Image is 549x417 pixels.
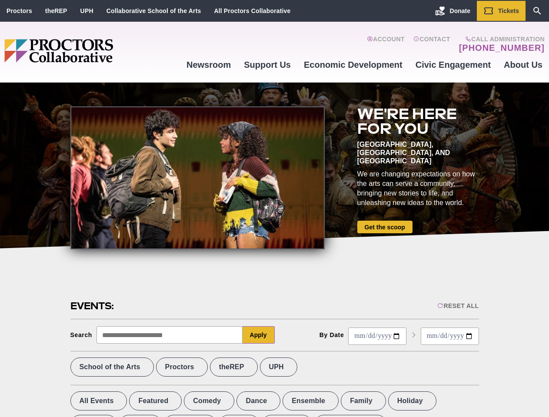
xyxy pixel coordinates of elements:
div: [GEOGRAPHIC_DATA], [GEOGRAPHIC_DATA], and [GEOGRAPHIC_DATA] [357,140,479,165]
label: Featured [129,391,182,410]
img: Proctors logo [4,39,180,63]
a: Proctors [7,7,32,14]
label: Comedy [184,391,234,410]
a: Newsroom [180,53,237,76]
label: Dance [236,391,280,410]
h2: We're here for you [357,106,479,136]
a: Economic Development [297,53,409,76]
a: Account [367,36,405,53]
span: Donate [450,7,470,14]
label: School of the Arts [70,357,154,377]
button: Apply [243,326,275,344]
a: Get the scoop [357,221,413,233]
div: Search [70,331,93,338]
h2: Events: [70,299,115,313]
div: Reset All [437,302,479,309]
label: Proctors [156,357,208,377]
label: theREP [210,357,258,377]
span: Call Administration [456,36,545,43]
span: Tickets [498,7,519,14]
label: Ensemble [283,391,339,410]
a: Contact [413,36,450,53]
a: Support Us [237,53,297,76]
label: Holiday [388,391,436,410]
label: Family [341,391,386,410]
div: By Date [319,331,344,338]
a: Donate [429,1,477,21]
a: About Us [497,53,549,76]
a: UPH [80,7,93,14]
a: Collaborative School of the Arts [106,7,201,14]
a: [PHONE_NUMBER] [459,43,545,53]
div: We are changing expectations on how the arts can serve a community, bringing new stories to life,... [357,169,479,208]
a: Tickets [477,1,526,21]
a: Search [526,1,549,21]
a: Civic Engagement [409,53,497,76]
label: All Events [70,391,127,410]
a: All Proctors Collaborative [214,7,290,14]
a: theREP [45,7,67,14]
label: UPH [260,357,297,377]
